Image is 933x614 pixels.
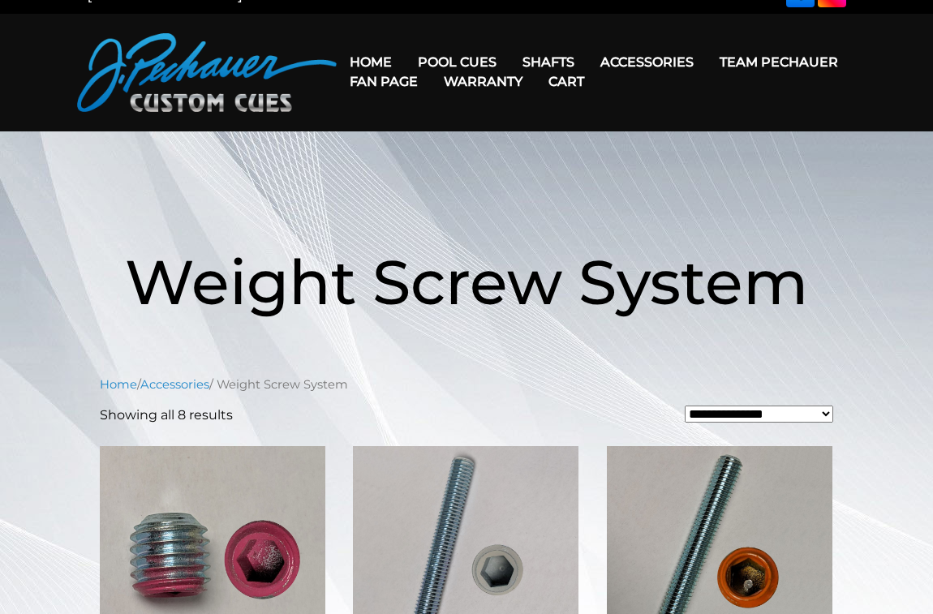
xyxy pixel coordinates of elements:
a: Pool Cues [405,41,509,83]
select: Shop order [685,406,833,423]
a: Home [100,377,137,392]
a: Team Pechauer [707,41,851,83]
a: Accessories [587,41,707,83]
a: Shafts [509,41,587,83]
img: Pechauer Custom Cues [77,33,337,112]
a: Home [337,41,405,83]
a: Warranty [431,61,535,102]
a: Accessories [140,377,209,392]
a: Fan Page [337,61,431,102]
nav: Breadcrumb [100,376,833,393]
p: Showing all 8 results [100,406,233,425]
span: Weight Screw System [125,244,808,320]
a: Cart [535,61,597,102]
